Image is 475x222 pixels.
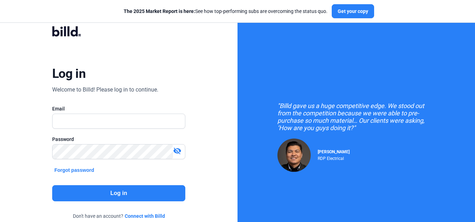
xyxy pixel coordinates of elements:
button: Log in [52,185,185,201]
mat-icon: visibility_off [173,147,181,155]
div: Log in [52,66,85,81]
span: [PERSON_NAME] [318,149,350,154]
div: Password [52,136,185,143]
div: Email [52,105,185,112]
a: Connect with Billd [125,213,165,220]
div: Don't have an account? [52,213,185,220]
div: See how top-performing subs are overcoming the status quo. [124,8,328,15]
div: Welcome to Billd! Please log in to continue. [52,86,158,94]
button: Get your copy [332,4,374,18]
div: RDP Electrical [318,154,350,161]
button: Forgot password [52,166,96,174]
span: The 2025 Market Report is here: [124,8,195,14]
img: Raul Pacheco [277,139,311,172]
div: "Billd gave us a huge competitive edge. We stood out from the competition because we were able to... [277,102,435,132]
